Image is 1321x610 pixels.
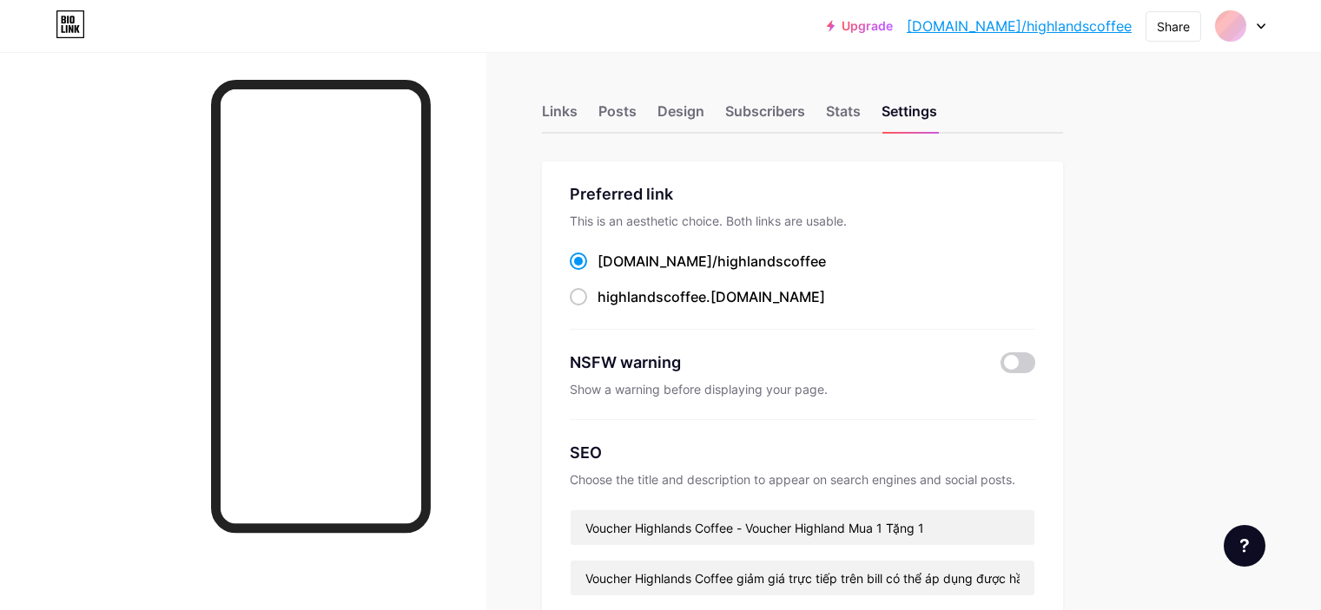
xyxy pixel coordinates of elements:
div: Design [657,101,704,132]
a: [DOMAIN_NAME]/highlandscoffee [907,16,1132,36]
div: Stats [826,101,861,132]
div: This is an aesthetic choice. Both links are usable. [570,213,1035,230]
div: .[DOMAIN_NAME] [598,286,825,307]
input: Title [571,510,1034,545]
span: highlandscoffee [598,288,706,305]
div: Choose the title and description to appear on search engines and social posts. [570,471,1035,489]
div: Show a warning before displaying your page. [570,381,1035,398]
a: Upgrade [827,19,893,33]
div: Subscribers [725,101,805,132]
div: Links [542,101,578,132]
span: highlandscoffee [717,253,826,270]
div: Settings [882,101,937,132]
div: Share [1157,17,1190,36]
input: Description (max 160 chars) [571,561,1034,595]
div: [DOMAIN_NAME]/ [598,251,826,272]
div: Preferred link [570,182,1035,206]
div: SEO [570,441,1035,464]
div: Posts [598,101,637,132]
div: NSFW warning [570,351,975,374]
